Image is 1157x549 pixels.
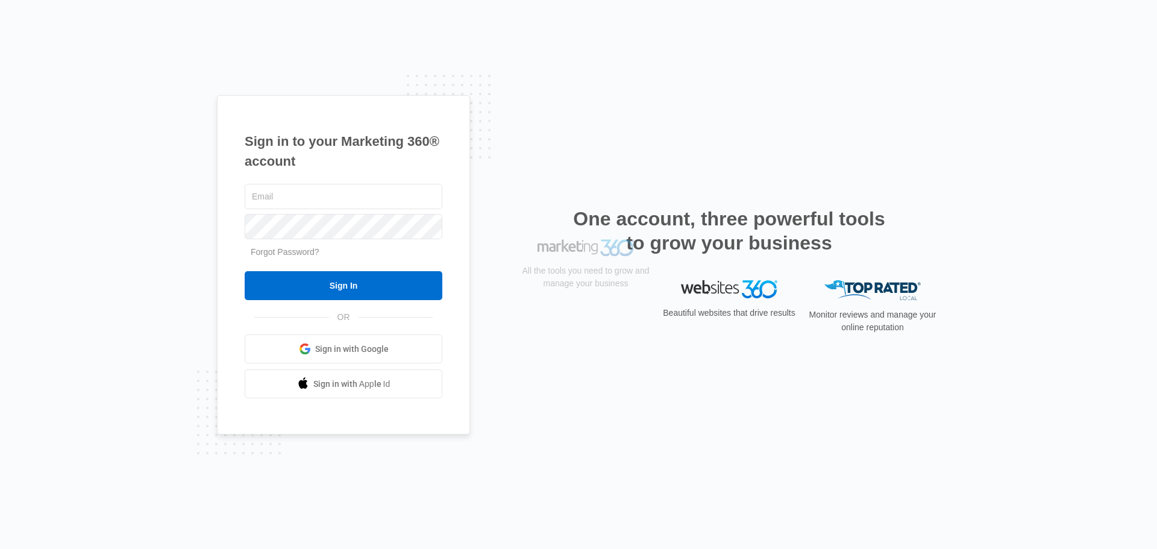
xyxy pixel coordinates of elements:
[681,280,777,298] img: Websites 360
[315,343,389,356] span: Sign in with Google
[662,307,797,319] p: Beautiful websites that drive results
[518,306,653,331] p: All the tools you need to grow and manage your business
[329,311,359,324] span: OR
[245,369,442,398] a: Sign in with Apple Id
[245,184,442,209] input: Email
[245,131,442,171] h1: Sign in to your Marketing 360® account
[245,334,442,363] a: Sign in with Google
[251,247,319,257] a: Forgot Password?
[245,271,442,300] input: Sign In
[805,309,940,334] p: Monitor reviews and manage your online reputation
[569,207,889,255] h2: One account, three powerful tools to grow your business
[313,378,390,391] span: Sign in with Apple Id
[538,280,634,297] img: Marketing 360
[824,280,921,300] img: Top Rated Local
